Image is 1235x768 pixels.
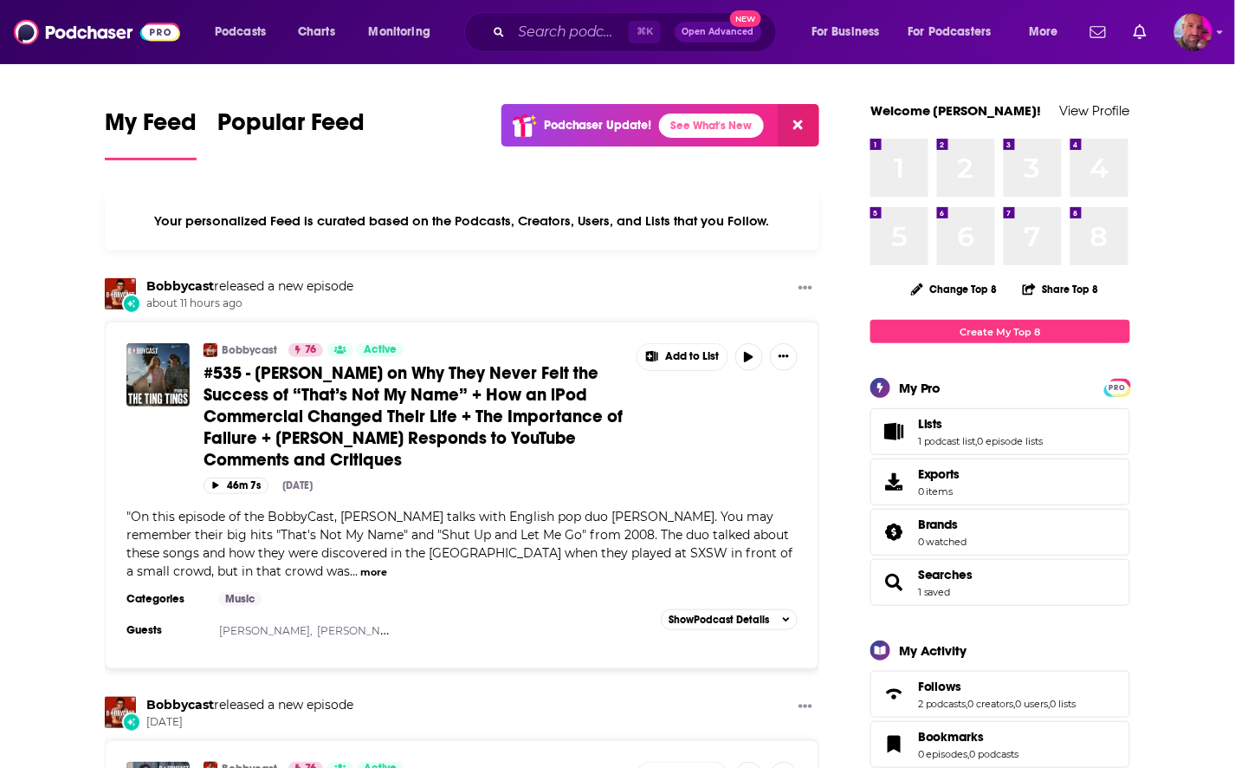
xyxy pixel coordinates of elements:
[918,517,959,532] span: Brands
[918,748,968,760] a: 0 episodes
[870,509,1130,556] span: Brands
[918,416,943,432] span: Lists
[918,698,967,710] a: 2 podcasts
[976,435,978,447] span: ,
[970,748,1019,760] a: 0 podcasts
[364,342,397,359] span: Active
[217,107,365,160] a: Popular Feed
[512,18,629,46] input: Search podcasts, credits, & more...
[1014,698,1016,710] span: ,
[544,118,652,133] p: Podchaser Update!
[770,343,798,371] button: Show More Button
[350,563,358,579] span: ...
[918,517,967,532] a: Brands
[1107,381,1128,394] a: PRO
[897,18,1017,46] button: open menu
[298,20,335,44] span: Charts
[918,567,973,583] a: Searches
[369,20,430,44] span: Monitoring
[126,509,792,579] span: "
[287,18,346,46] a: Charts
[918,466,960,482] span: Exports
[1049,698,1051,710] span: ,
[122,294,141,313] div: New Episode
[357,18,453,46] button: open menu
[968,698,1014,710] a: 0 creators
[1060,102,1130,119] a: View Profile
[105,192,819,251] div: Your personalized Feed is curated based on the Podcasts, Creators, Users, and Lists that you Follow.
[870,102,1042,119] a: Welcome [PERSON_NAME]!
[1174,13,1212,51] span: Logged in as Superquattrone
[918,485,960,498] span: 0 items
[669,614,769,626] span: Show Podcast Details
[105,697,136,728] img: Bobbycast
[876,682,911,706] a: Follows
[918,679,962,694] span: Follows
[288,343,323,357] a: 76
[1016,698,1049,710] a: 0 users
[870,408,1130,455] span: Lists
[105,278,136,309] img: Bobbycast
[918,536,967,548] a: 0 watched
[146,697,214,713] a: Bobbycast
[126,623,204,637] h3: Guests
[665,350,719,363] span: Add to List
[1174,13,1212,51] button: Show profile menu
[811,20,880,44] span: For Business
[204,362,623,471] span: #535 - [PERSON_NAME] on Why They Never Felt the Success of “That’s Not My Name” + How an iPod Com...
[876,732,911,757] a: Bookmarks
[222,343,277,357] a: Bobbycast
[978,435,1044,447] a: 0 episode lists
[918,416,1044,432] a: Lists
[1174,13,1212,51] img: User Profile
[218,592,262,606] a: Music
[876,420,911,444] a: Lists
[1051,698,1077,710] a: 0 lists
[918,586,951,598] a: 1 saved
[870,320,1130,343] a: Create My Top 8
[1107,381,1128,394] span: PRO
[360,565,387,580] button: more
[899,380,941,396] div: My Pro
[1127,17,1154,47] a: Show notifications dropdown
[146,697,353,713] h3: released a new episode
[203,18,288,46] button: open menu
[204,343,217,357] img: Bobbycast
[908,20,992,44] span: For Podcasters
[305,342,316,359] span: 76
[799,18,902,46] button: open menu
[629,21,661,43] span: ⌘ K
[637,344,727,370] button: Show More Button
[870,721,1130,768] span: Bookmarks
[876,570,911,595] a: Searches
[876,520,911,544] a: Brands
[870,671,1130,718] span: Follows
[901,278,1008,300] button: Change Top 8
[126,592,204,606] h3: Categories
[217,107,365,147] span: Popular Feed
[204,362,624,471] a: #535 - [PERSON_NAME] on Why They Never Felt the Success of “That’s Not My Name” + How an iPod Com...
[968,748,970,760] span: ,
[146,715,353,730] span: [DATE]
[317,624,408,637] a: [PERSON_NAME]
[730,10,761,27] span: New
[876,470,911,494] span: Exports
[14,16,180,49] img: Podchaser - Follow, Share and Rate Podcasts
[146,296,353,311] span: about 11 hours ago
[682,28,754,36] span: Open Advanced
[215,20,266,44] span: Podcasts
[146,278,353,295] h3: released a new episode
[870,559,1130,606] span: Searches
[918,729,985,745] span: Bookmarks
[220,624,314,637] a: [PERSON_NAME],
[122,713,141,732] div: New Episode
[792,278,819,300] button: Show More Button
[792,697,819,719] button: Show More Button
[967,698,968,710] span: ,
[870,459,1130,505] a: Exports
